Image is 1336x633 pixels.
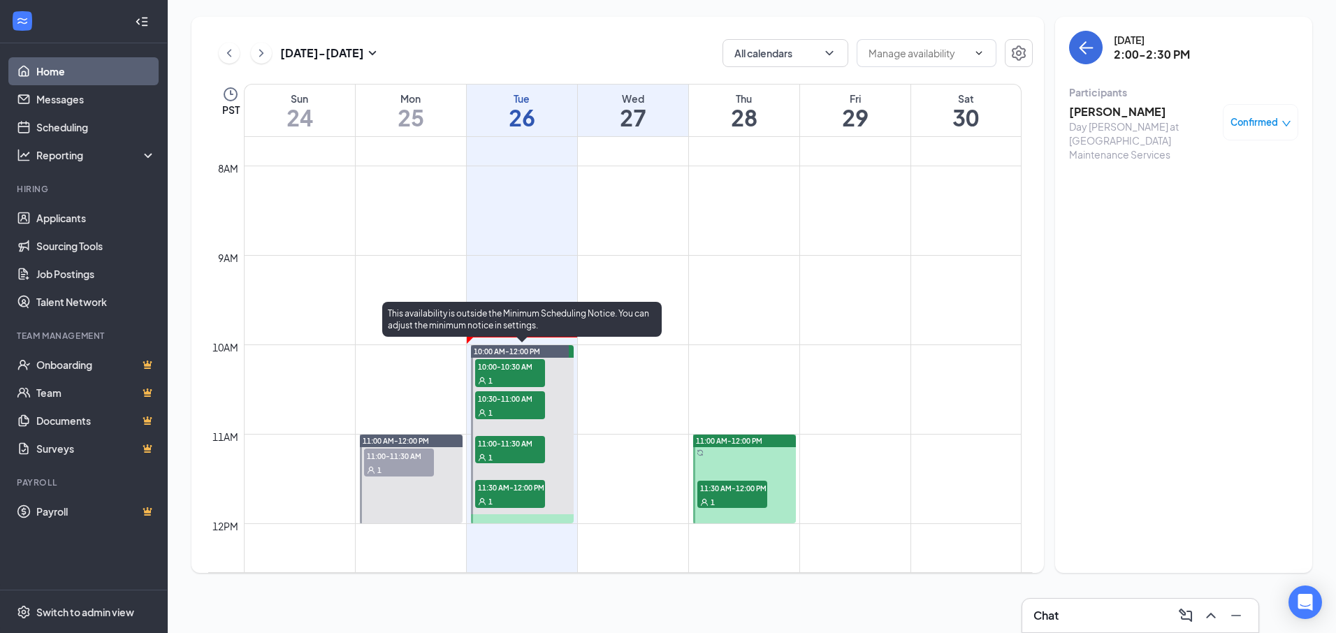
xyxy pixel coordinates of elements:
h1: 27 [578,105,688,129]
span: 1 [488,408,493,418]
svg: ArrowLeft [1077,39,1094,56]
a: August 28, 2025 [689,85,799,136]
a: Applicants [36,204,156,232]
span: 10:00-10:30 AM [475,359,545,373]
div: 12pm [210,518,241,534]
div: [DATE] [1114,33,1190,47]
a: DocumentsCrown [36,407,156,435]
div: Team Management [17,330,153,342]
span: down [1281,119,1291,129]
div: Thu [689,92,799,105]
a: Scheduling [36,113,156,141]
a: Home [36,57,156,85]
svg: User [478,497,486,506]
div: 9am [215,250,241,265]
div: Open Intercom Messenger [1288,585,1322,619]
a: Talent Network [36,288,156,316]
div: Sat [911,92,1022,105]
h3: [PERSON_NAME] [1069,104,1216,119]
button: Settings [1005,39,1033,67]
svg: ChevronLeft [222,45,236,61]
span: 1 [488,376,493,386]
span: Confirmed [1230,115,1278,129]
div: Tue [467,92,577,105]
a: August 26, 2025 [467,85,577,136]
h1: 29 [800,105,910,129]
svg: Settings [1010,45,1027,61]
div: Fri [800,92,910,105]
svg: SmallChevronDown [364,45,381,61]
span: 11:00-11:30 AM [364,449,434,463]
button: ChevronLeft [219,43,240,64]
div: 11am [210,429,241,444]
svg: ChevronRight [254,45,268,61]
h3: 2:00-2:30 PM [1114,47,1190,62]
a: August 24, 2025 [245,85,355,136]
a: TeamCrown [36,379,156,407]
button: Minimize [1225,604,1247,627]
div: Payroll [17,476,153,488]
a: SurveysCrown [36,435,156,463]
a: Messages [36,85,156,113]
svg: User [367,466,375,474]
input: Manage availability [869,45,968,61]
div: 8am [215,161,241,176]
h1: 28 [689,105,799,129]
div: Mon [356,92,466,105]
svg: WorkstreamLogo [15,14,29,28]
div: Wed [578,92,688,105]
svg: ChevronDown [822,46,836,60]
h3: [DATE] - [DATE] [280,45,364,61]
span: 1 [488,453,493,463]
h1: 24 [245,105,355,129]
a: August 29, 2025 [800,85,910,136]
button: All calendarsChevronDown [723,39,848,67]
svg: ChevronDown [973,48,985,59]
span: 11:00 AM-12:00 PM [363,436,429,446]
a: OnboardingCrown [36,351,156,379]
h1: 30 [911,105,1022,129]
button: ChevronRight [251,43,272,64]
span: 1 [711,497,715,507]
span: 11:30 AM-12:00 PM [697,481,767,495]
button: ChevronUp [1200,604,1222,627]
svg: ComposeMessage [1177,607,1194,624]
span: 11:00 AM-12:00 PM [696,436,762,446]
button: back-button [1069,31,1103,64]
h3: Chat [1033,608,1059,623]
svg: User [700,498,709,507]
div: Participants [1069,85,1298,99]
svg: ChevronUp [1203,607,1219,624]
svg: Analysis [17,148,31,162]
div: Switch to admin view [36,605,134,619]
svg: Sync [697,449,704,456]
a: Sourcing Tools [36,232,156,260]
span: 1 [488,497,493,507]
svg: Clock [222,86,239,103]
svg: User [478,453,486,462]
div: Sun [245,92,355,105]
a: August 30, 2025 [911,85,1022,136]
svg: Minimize [1228,607,1244,624]
svg: User [478,409,486,417]
div: Hiring [17,183,153,195]
div: Day [PERSON_NAME] at [GEOGRAPHIC_DATA] Maintenance Services [1069,119,1216,161]
a: August 27, 2025 [578,85,688,136]
div: Reporting [36,148,157,162]
span: 11:00-11:30 AM [475,436,545,450]
h1: 26 [467,105,577,129]
svg: Settings [17,605,31,619]
h1: 25 [356,105,466,129]
div: This availability is outside the Minimum Scheduling Notice. You can adjust the minimum notice in ... [382,302,662,337]
svg: User [478,377,486,385]
svg: Collapse [135,15,149,29]
span: 10:00 AM-12:00 PM [474,347,540,356]
span: 1 [377,465,382,475]
span: 11:30 AM-12:00 PM [475,480,545,494]
span: 10:30-11:00 AM [475,391,545,405]
div: 10am [210,340,241,355]
a: Job Postings [36,260,156,288]
button: ComposeMessage [1175,604,1197,627]
a: PayrollCrown [36,497,156,525]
